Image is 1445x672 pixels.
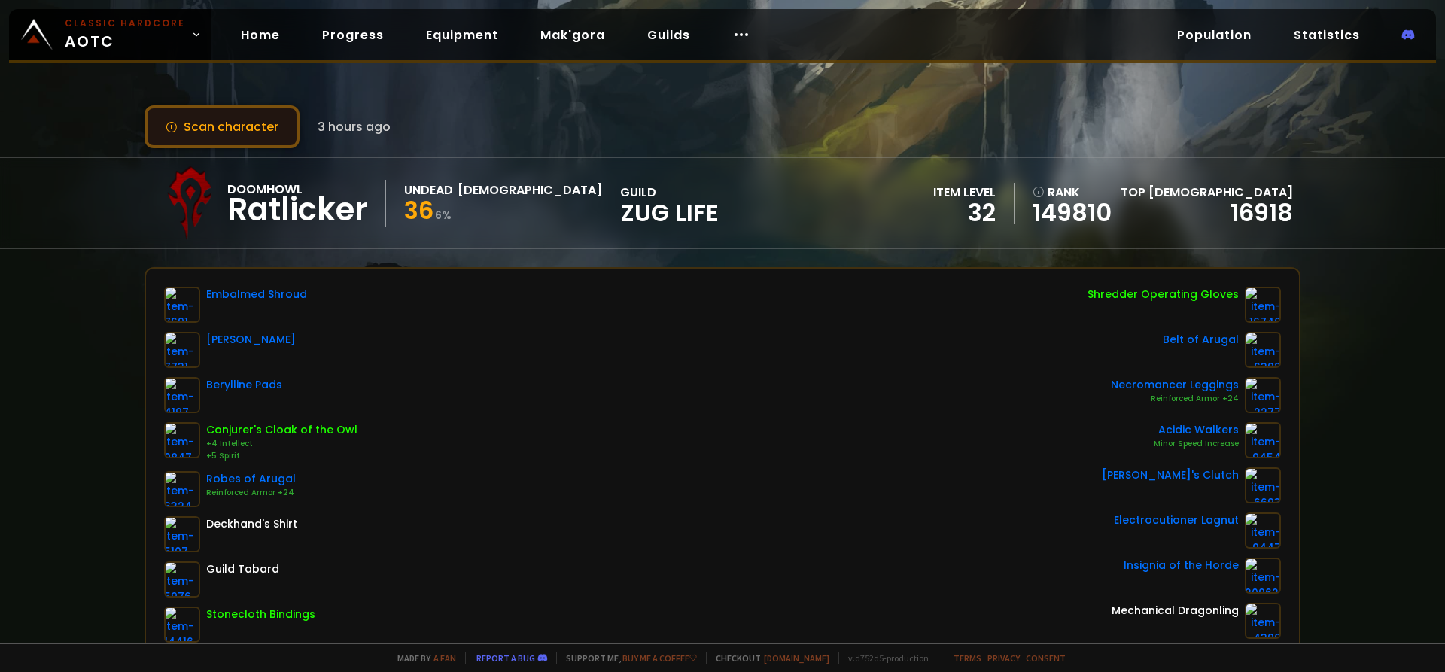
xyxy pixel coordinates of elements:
button: Scan character [144,105,300,148]
img: item-209621 [1245,558,1281,594]
a: Population [1165,20,1264,50]
a: Progress [310,20,396,50]
span: 3 hours ago [318,117,391,136]
img: item-9847 [164,422,200,458]
img: item-6392 [1245,332,1281,368]
small: 6 % [435,208,452,223]
div: Necromancer Leggings [1111,377,1239,393]
div: 32 [933,202,996,224]
small: Classic Hardcore [65,17,185,30]
span: Made by [388,652,456,664]
img: item-4197 [164,377,200,413]
img: item-7691 [164,287,200,323]
div: Embalmed Shroud [206,287,307,303]
div: item level [933,183,996,202]
a: Mak'gora [528,20,617,50]
div: rank [1033,183,1112,202]
img: item-16740 [1245,287,1281,323]
a: Statistics [1282,20,1372,50]
div: Reinforced Armor +24 [206,487,296,499]
img: item-4396 [1245,603,1281,639]
div: guild [620,183,719,224]
div: Electrocutioner Lagnut [1114,512,1239,528]
span: 36 [404,193,433,227]
span: Checkout [706,652,829,664]
div: Shredder Operating Gloves [1088,287,1239,303]
div: Reinforced Armor +24 [1111,393,1239,405]
img: item-7731 [164,332,200,368]
a: Home [229,20,292,50]
div: +5 Spirit [206,450,357,462]
div: Berylline Pads [206,377,282,393]
div: Robes of Arugal [206,471,296,487]
span: Support me, [556,652,697,664]
a: a fan [433,652,456,664]
span: Zug Life [620,202,719,224]
span: v. d752d5 - production [838,652,929,664]
div: Conjurer's Cloak of the Owl [206,422,357,438]
div: +4 Intellect [206,438,357,450]
div: [DEMOGRAPHIC_DATA] [458,181,602,199]
div: Acidic Walkers [1154,422,1239,438]
div: Minor Speed Increase [1154,438,1239,450]
a: Equipment [414,20,510,50]
img: item-6324 [164,471,200,507]
div: Belt of Arugal [1163,332,1239,348]
img: item-5976 [164,561,200,598]
span: [DEMOGRAPHIC_DATA] [1148,184,1293,201]
img: item-2277 [1245,377,1281,413]
div: Guild Tabard [206,561,279,577]
span: AOTC [65,17,185,53]
a: 16918 [1231,196,1293,230]
img: item-9447 [1245,512,1281,549]
a: Privacy [987,652,1020,664]
div: [PERSON_NAME] [206,332,296,348]
img: item-5107 [164,516,200,552]
a: Consent [1026,652,1066,664]
a: Terms [954,652,981,664]
a: Report a bug [476,652,535,664]
img: item-14416 [164,607,200,643]
div: Stonecloth Bindings [206,607,315,622]
a: Guilds [635,20,702,50]
div: Undead [404,181,453,199]
div: Ratlicker [227,199,367,221]
div: Deckhand's Shirt [206,516,297,532]
div: [PERSON_NAME]'s Clutch [1102,467,1239,483]
div: Top [1121,183,1293,202]
img: item-6693 [1245,467,1281,503]
a: Classic HardcoreAOTC [9,9,211,60]
a: [DOMAIN_NAME] [764,652,829,664]
div: Mechanical Dragonling [1112,603,1239,619]
img: item-9454 [1245,422,1281,458]
a: Buy me a coffee [622,652,697,664]
div: Doomhowl [227,180,367,199]
a: 149810 [1033,202,1112,224]
div: Insignia of the Horde [1124,558,1239,573]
